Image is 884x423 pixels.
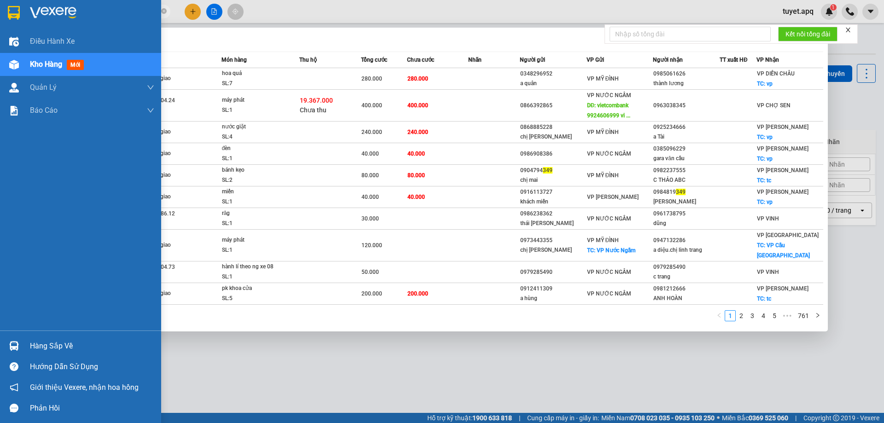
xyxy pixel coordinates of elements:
[757,156,773,162] span: TC: vp
[520,132,586,142] div: chị [PERSON_NAME]
[30,401,154,415] div: Phản hồi
[736,311,746,321] a: 2
[222,245,291,255] div: SL: 1
[520,166,586,175] div: 0904794
[520,101,586,110] div: 0866392865
[407,151,425,157] span: 40.000
[653,236,719,245] div: 0947132286
[653,132,719,142] div: a Tài
[361,194,379,200] span: 40.000
[222,235,291,245] div: máy phát
[520,284,586,294] div: 0912411309
[520,122,586,132] div: 0868885228
[361,102,382,109] span: 400.000
[161,8,167,14] span: close-circle
[653,187,719,197] div: 0984819
[587,215,631,222] span: VP NƯỚC NGẦM
[222,79,291,89] div: SL: 7
[222,262,291,272] div: hành lí theo ng xe 08
[778,27,837,41] button: Kết nối tổng đài
[9,341,19,351] img: warehouse-icon
[653,272,719,282] div: c trang
[653,262,719,272] div: 0979285490
[407,57,434,63] span: Chưa cước
[757,81,773,87] span: TC: vp
[725,310,736,321] li: 1
[785,29,830,39] span: Kết nối tổng đài
[812,310,823,321] button: right
[361,215,379,222] span: 30.000
[300,97,333,104] span: 19.367.000
[520,245,586,255] div: chị [PERSON_NAME]
[757,124,808,130] span: VP [PERSON_NAME]
[757,199,773,205] span: TC: vp
[30,339,154,353] div: Hàng sắp về
[407,172,425,179] span: 80.000
[361,269,379,275] span: 50.000
[653,166,719,175] div: 0982237555
[747,310,758,321] li: 3
[795,311,812,321] a: 761
[361,57,387,63] span: Tổng cước
[222,219,291,229] div: SL: 1
[780,310,795,321] span: •••
[361,242,382,249] span: 120.000
[9,37,19,46] img: warehouse-icon
[520,236,586,245] div: 0973443355
[812,310,823,321] li: Next Page
[653,175,719,185] div: C THẢO ABC
[587,102,630,119] span: DĐ: vietcombank 9924606999 vi ...
[653,154,719,163] div: gara văn cầu
[10,404,18,412] span: message
[747,311,757,321] a: 3
[587,129,619,135] span: VP MỸ ĐÌNH
[725,311,735,321] a: 1
[30,104,58,116] span: Báo cáo
[299,57,317,63] span: Thu hộ
[653,219,719,228] div: dũng
[587,247,635,254] span: TC: VP Nước Ngầm
[520,209,586,219] div: 0986238362
[587,57,604,63] span: VP Gửi
[407,129,428,135] span: 240.000
[222,154,291,164] div: SL: 1
[222,187,291,197] div: miến
[9,60,19,70] img: warehouse-icon
[222,294,291,304] div: SL: 5
[587,237,619,243] span: VP MỸ ĐÌNH
[222,272,291,282] div: SL: 1
[587,194,639,200] span: VP [PERSON_NAME]
[758,310,769,321] li: 4
[720,57,748,63] span: TT xuất HĐ
[587,269,631,275] span: VP NƯỚC NGẦM
[757,232,819,238] span: VP [GEOGRAPHIC_DATA]
[757,269,779,275] span: VP VINH
[757,285,808,292] span: VP [PERSON_NAME]
[757,167,808,174] span: VP [PERSON_NAME]
[30,360,154,374] div: Hướng dẫn sử dụng
[222,284,291,294] div: pk khoa cửa
[361,75,382,82] span: 280.000
[222,122,291,132] div: nước giặt
[147,107,154,114] span: down
[520,267,586,277] div: 0979285490
[30,60,62,69] span: Kho hàng
[8,6,20,20] img: logo-vxr
[757,189,808,195] span: VP [PERSON_NAME]
[757,145,808,152] span: VP [PERSON_NAME]
[757,215,779,222] span: VP VINH
[407,102,428,109] span: 400.000
[222,132,291,142] div: SL: 4
[780,310,795,321] li: Next 5 Pages
[520,187,586,197] div: 0916113727
[716,313,722,318] span: left
[736,310,747,321] li: 2
[9,83,19,93] img: warehouse-icon
[714,310,725,321] li: Previous Page
[653,284,719,294] div: 0981212666
[769,311,779,321] a: 5
[587,290,631,297] span: VP NƯỚC NGẦM
[795,310,812,321] li: 761
[361,290,382,297] span: 200.000
[30,35,75,47] span: Điều hành xe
